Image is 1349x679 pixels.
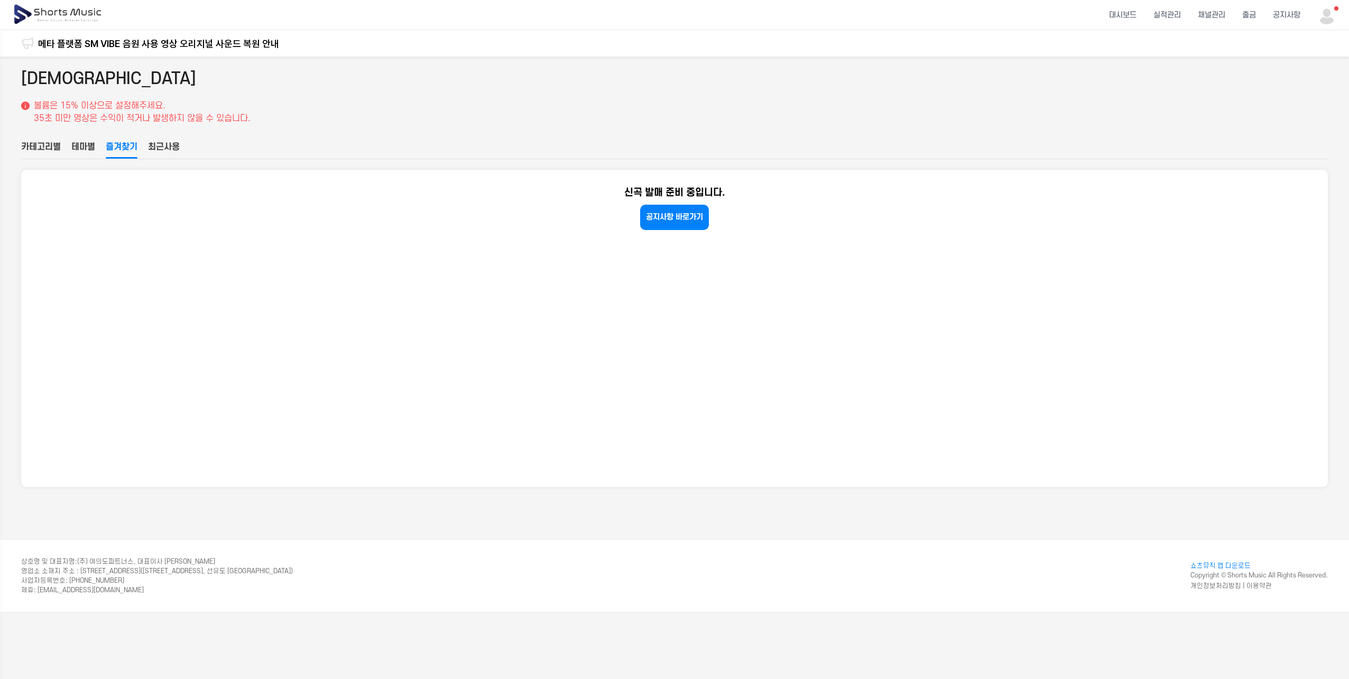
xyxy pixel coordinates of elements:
[21,558,77,565] span: 상호명 및 대표자명 :
[1264,1,1309,29] a: 공지사항
[1189,1,1234,29] a: 채널관리
[1317,5,1336,24] img: 사용자 이미지
[1234,1,1264,29] a: 출금
[21,557,293,595] div: (주) 여의도파트너스, 대표이사 [PERSON_NAME] [STREET_ADDRESS]([STREET_ADDRESS], 선유도 [GEOGRAPHIC_DATA]) 사업자등록번호...
[34,99,251,125] p: 볼륨은 15% 이상으로 설정해주세요. 35초 미만 영상은 수익이 적거나 발생하지 않을 수 있습니다.
[38,36,279,51] a: 메타 플랫폼 SM VIBE 음원 사용 영상 오리지널 사운드 복원 안내
[640,205,709,230] a: 공지사항 바로가기
[148,141,180,159] button: 최근사용
[1190,561,1328,571] a: 쇼츠뮤직 앱 다운로드
[1101,1,1145,29] a: 대시보드
[71,141,95,159] button: 테마별
[1145,1,1189,29] a: 실적관리
[21,37,34,50] img: 알림 아이콘
[21,67,196,91] h2: [DEMOGRAPHIC_DATA]
[1190,561,1328,590] div: Copyright © Shorts Music All Rights Reserved.
[21,141,61,159] button: 카테고리별
[624,186,725,200] p: 신곡 발매 준비 중입니다.
[21,567,79,575] span: 영업소 소재지 주소 :
[106,141,137,159] button: 즐겨찾기
[21,102,30,110] img: 설명 아이콘
[1190,582,1272,590] a: 개인정보처리방침 | 이용약관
